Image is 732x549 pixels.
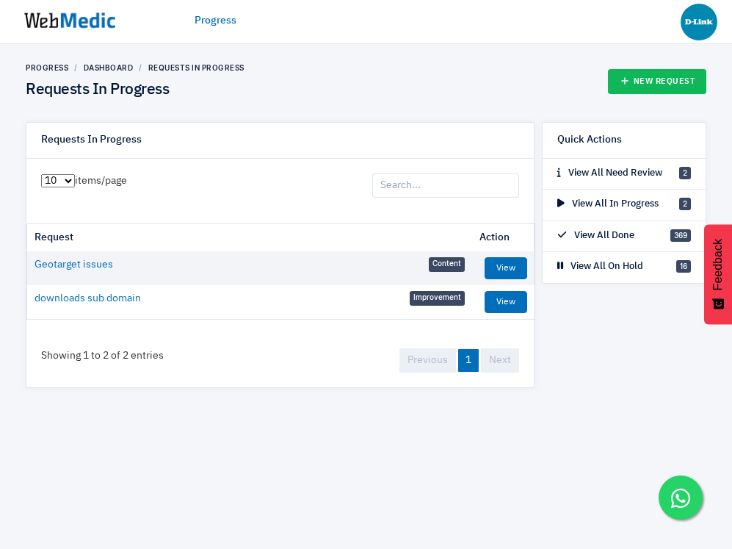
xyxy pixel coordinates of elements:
h4: Requests In Progress [26,81,244,100]
a: Progress [26,63,68,72]
a: Requests In Progress [148,63,244,72]
p: View All On Hold [557,259,643,274]
p: View All Done [557,229,634,243]
select: items/page [41,174,75,187]
a: Next [481,348,519,373]
input: Search... [372,173,519,198]
a: Progress [195,13,236,29]
a: View [485,291,527,313]
span: 16 [676,260,691,273]
a: Dashboard [84,63,134,72]
th: Action [472,224,534,251]
th: Request [27,224,472,251]
a: Geotarget issues [35,257,113,273]
button: Feedback - Show survey [704,224,732,324]
span: Content [429,257,465,272]
div: Showing 1 to 2 of 2 entries [26,334,178,378]
span: Improvement [410,291,465,306]
span: Feedback [711,239,725,290]
a: 1 [458,349,479,372]
span: 369 [670,229,691,242]
a: View [485,257,527,279]
nav: breadcrumb [26,62,244,73]
h6: Requests In Progress [41,134,142,147]
a: downloads sub domain [35,291,141,306]
a: Previous [399,348,456,373]
p: View All In Progress [557,197,659,212]
label: items/page [41,173,127,189]
span: 2 [679,167,691,179]
a: New Request [608,69,707,94]
p: View All Need Review [557,166,662,181]
h6: Quick Actions [557,134,622,147]
span: 2 [679,198,691,210]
